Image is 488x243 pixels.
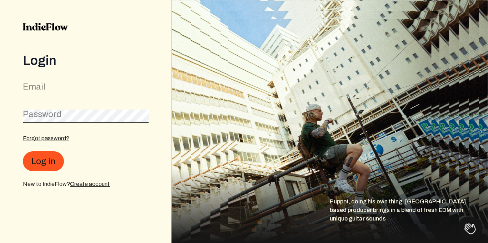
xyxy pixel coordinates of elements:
[23,54,149,68] div: Login
[70,181,110,187] a: Create account
[23,135,69,141] a: Forgot password?
[23,81,45,92] label: Email
[23,151,64,171] button: Log in
[23,180,149,188] div: New to IndieFlow?
[23,23,68,31] img: indieflow-logo-black.svg
[23,108,61,120] label: Password
[330,197,488,243] div: Puppet, doing his own thing, [GEOGRAPHIC_DATA] based producer brings in a blend of fresh EDM with...
[458,217,482,241] iframe: Toggle Customer Support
